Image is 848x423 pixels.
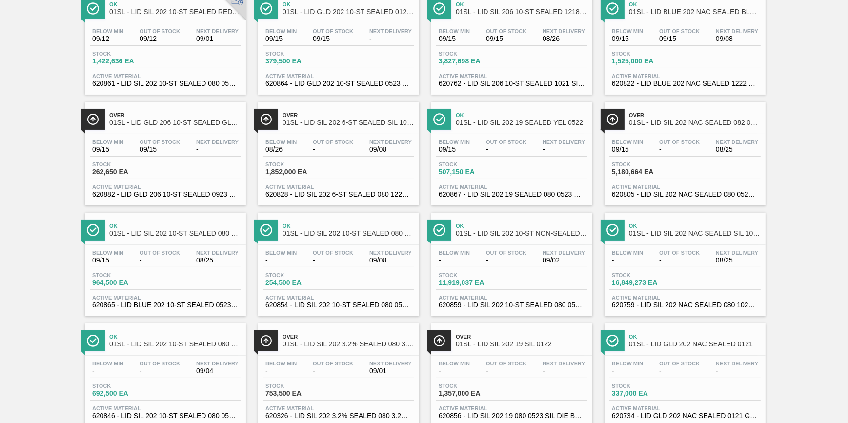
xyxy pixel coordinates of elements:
span: 09/15 [265,35,297,42]
span: Active Material [439,405,585,411]
a: ÍconeOk01SL - LID SIL 202 10-ST SEALED 080 0618 GRN 06Below Min-Out Of Stock-Next Delivery09/08St... [251,205,424,316]
span: 01SL - LID SIL 202 10-ST NON-SEALED 088 0824 SI [456,230,587,237]
span: 5,180,664 EA [612,168,680,176]
span: - [140,257,180,264]
span: Active Material [265,405,412,411]
span: Out Of Stock [313,361,353,366]
span: 09/04 [196,367,239,375]
span: 09/15 [313,35,353,42]
span: 09/12 [140,35,180,42]
img: Ícone [87,113,99,125]
span: 09/15 [486,35,526,42]
span: Out Of Stock [486,28,526,34]
span: Out Of Stock [486,361,526,366]
span: - [196,146,239,153]
span: 620762 - LID SIL 206 10-ST SEALED 1021 SIL 0.0090 [439,80,585,87]
span: Next Delivery [543,28,585,34]
span: Over [283,112,414,118]
span: Next Delivery [196,361,239,366]
span: Out Of Stock [140,28,180,34]
span: - [486,257,526,264]
span: - [92,367,123,375]
span: Ok [456,112,587,118]
span: Next Delivery [716,250,758,256]
img: Ícone [87,2,99,15]
a: ÍconeOk01SL - LID SIL 202 NAC SEALED SIL 1021Below Min-Out Of Stock-Next Delivery08/25Stock16,849... [597,205,770,316]
span: 01SL - LID GLD 202 10-ST SEALED 0121 GLD BALL 0 [283,8,414,16]
span: Over [629,112,761,118]
span: Ok [109,223,241,229]
img: Ícone [260,335,272,347]
span: Active Material [265,184,412,190]
span: Active Material [265,295,412,301]
span: Stock [439,51,507,57]
span: 08/25 [716,146,758,153]
span: - [439,367,470,375]
span: Next Delivery [196,250,239,256]
span: 09/15 [612,146,643,153]
span: 254,500 EA [265,279,334,286]
img: Ícone [433,2,445,15]
span: 01SL - LID BLUE 202 NAC SEALED BLU 0322 [629,8,761,16]
span: 09/08 [369,257,412,264]
span: 262,650 EA [92,168,161,176]
span: Below Min [265,139,297,145]
a: ÍconeOver01SL - LID SIL 202 NAC SEALED 082 0521 RED DIEBelow Min09/15Out Of Stock-Next Delivery08... [597,95,770,205]
span: - [659,257,700,264]
span: 09/15 [612,35,643,42]
span: 01SL - LID GLD 206 10-ST SEALED GLD 0623 [109,119,241,126]
span: 08/25 [716,257,758,264]
span: Ok [629,223,761,229]
span: - [543,367,585,375]
span: Below Min [439,361,470,366]
span: 09/01 [369,367,412,375]
span: Active Material [612,73,758,79]
span: Ok [456,223,587,229]
span: Stock [92,51,161,57]
span: Below Min [92,250,123,256]
span: Ok [629,334,761,340]
span: Stock [612,272,680,278]
span: Ok [283,223,414,229]
span: 620326 - LID SIL 202 3.2% SEALED 080 3.2% 0215 SI [265,412,412,420]
span: Active Material [92,405,239,411]
span: Below Min [439,139,470,145]
span: 620867 - LID SIL 202 19 SEALED 080 0523 YEL DIE M [439,191,585,198]
span: Out Of Stock [659,28,700,34]
span: 620882 - LID GLD 206 10-ST SEALED 0923 GLD BALL 0 [92,191,239,198]
span: Stock [265,51,334,57]
span: - [612,367,643,375]
span: Out Of Stock [140,250,180,256]
span: 620864 - LID GLD 202 10-ST SEALED 0523 GLD MCC 06 [265,80,412,87]
span: Next Delivery [369,28,412,34]
span: 337,000 EA [612,390,680,397]
span: - [313,146,353,153]
span: Next Delivery [196,28,239,34]
span: Next Delivery [369,250,412,256]
span: 507,150 EA [439,168,507,176]
span: 09/15 [92,257,123,264]
span: 1,852,000 EA [265,168,334,176]
span: 620859 - LID SIL 202 10-ST SEALED 080 0523 SIL 06 [439,302,585,309]
span: Stock [92,161,161,167]
span: Below Min [612,250,643,256]
span: Stock [265,272,334,278]
span: Next Delivery [369,361,412,366]
span: 01SL - LID SIL 202 19 SIL 0122 [456,341,587,348]
span: Stock [439,272,507,278]
span: Stock [439,161,507,167]
span: Next Delivery [543,250,585,256]
span: Below Min [612,361,643,366]
span: Stock [612,383,680,389]
span: - [486,367,526,375]
span: - [716,367,758,375]
span: Ok [283,1,414,7]
span: Ok [109,1,241,7]
span: Ok [456,1,587,7]
span: Out Of Stock [313,28,353,34]
span: - [612,257,643,264]
a: ÍconeOk01SL - LID SIL 202 19 SEALED YEL 0522Below Min09/15Out Of Stock-Next Delivery-Stock507,150... [424,95,597,205]
img: Ícone [87,224,99,236]
span: 379,500 EA [265,58,334,65]
span: 620861 - LID SIL 202 10-ST SEALED 080 0523 RED DI [92,80,239,87]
